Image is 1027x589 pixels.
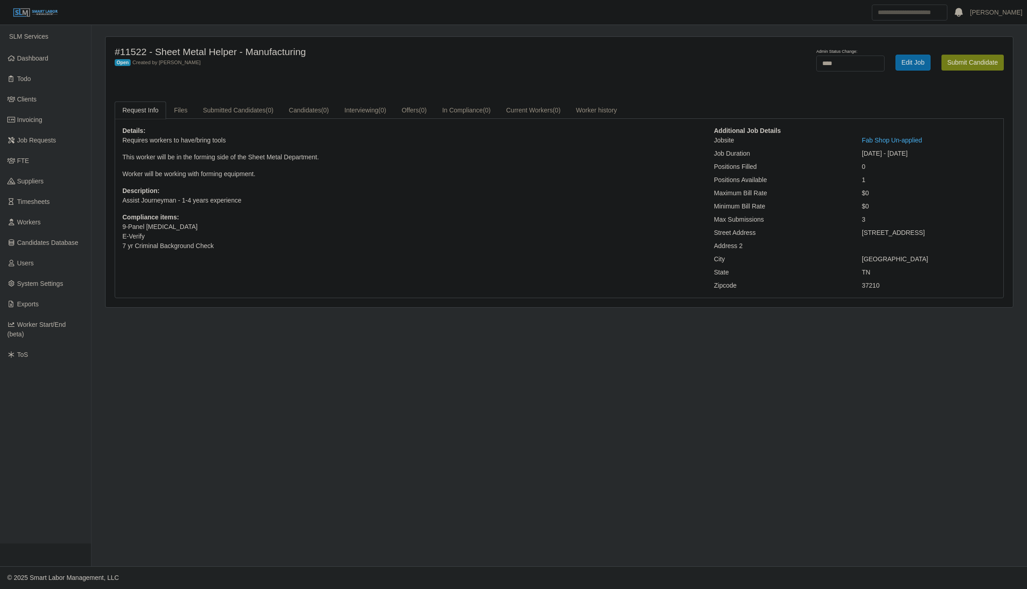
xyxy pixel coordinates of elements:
label: Admin Status Change: [816,49,857,55]
a: Request Info [115,102,166,119]
p: Assist Journeyman - 1-4 years experience [122,196,700,205]
span: (0) [321,107,329,114]
span: Dashboard [17,55,49,62]
img: SLM Logo [13,8,58,18]
b: Compliance items: [122,213,179,221]
span: Suppliers [17,178,44,185]
div: $0 [855,202,1003,211]
li: E-Verify [122,232,700,241]
a: Interviewing [337,102,394,119]
span: © 2025 Smart Labor Management, LLC [7,574,119,581]
p: This worker will be in the forming side of the Sheet Metal Department. [122,152,700,162]
a: Fab Shop Un-applied [862,137,922,144]
b: Description: [122,187,160,194]
p: Requires workers to have/bring tools [122,136,700,145]
span: (0) [553,107,561,114]
span: Worker Start/End (beta) [7,321,66,338]
span: Job Requests [17,137,56,144]
li: 9-Panel [MEDICAL_DATA] [122,222,700,232]
span: Created by [PERSON_NAME] [132,60,201,65]
div: TN [855,268,1003,277]
span: Timesheets [17,198,50,205]
span: Users [17,259,34,267]
span: Todo [17,75,31,82]
a: Offers [394,102,435,119]
button: Submit Candidate [941,55,1004,71]
div: City [707,254,855,264]
span: Exports [17,300,39,308]
span: Candidates Database [17,239,79,246]
span: SLM Services [9,33,48,40]
div: $0 [855,188,1003,198]
span: System Settings [17,280,63,287]
div: 37210 [855,281,1003,290]
input: Search [872,5,947,20]
div: [STREET_ADDRESS] [855,228,1003,238]
span: (0) [266,107,273,114]
span: (0) [419,107,427,114]
span: ToS [17,351,28,358]
a: Current Workers [498,102,568,119]
b: Additional Job Details [714,127,781,134]
a: Candidates [281,102,337,119]
span: Workers [17,218,41,226]
span: Clients [17,96,37,103]
a: Edit Job [895,55,931,71]
span: (0) [483,107,491,114]
div: Maximum Bill Rate [707,188,855,198]
h4: #11522 - Sheet Metal Helper - Manufacturing [115,46,627,57]
li: 7 yr Criminal Background Check [122,241,700,251]
span: Open [115,59,131,66]
a: Worker history [568,102,625,119]
div: 3 [855,215,1003,224]
div: Jobsite [707,136,855,145]
a: Submitted Candidates [195,102,281,119]
div: Address 2 [707,241,855,251]
div: Street Address [707,228,855,238]
div: [GEOGRAPHIC_DATA] [855,254,1003,264]
div: Zipcode [707,281,855,290]
a: In Compliance [435,102,499,119]
div: Max Submissions [707,215,855,224]
div: Minimum Bill Rate [707,202,855,211]
a: Files [166,102,195,119]
a: [PERSON_NAME] [970,8,1022,17]
span: Invoicing [17,116,42,123]
div: Job Duration [707,149,855,158]
div: 0 [855,162,1003,172]
span: FTE [17,157,29,164]
div: Positions Available [707,175,855,185]
div: [DATE] - [DATE] [855,149,1003,158]
div: 1 [855,175,1003,185]
p: Worker will be working with forming equipment. [122,169,700,179]
div: State [707,268,855,277]
b: Details: [122,127,146,134]
span: (0) [379,107,386,114]
div: Positions Filled [707,162,855,172]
